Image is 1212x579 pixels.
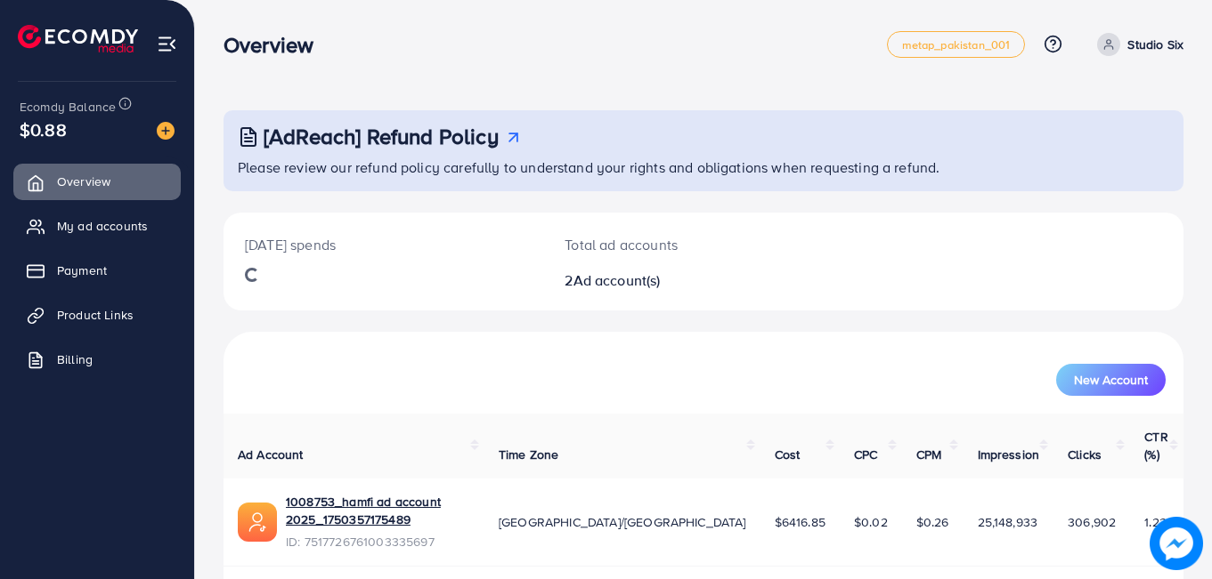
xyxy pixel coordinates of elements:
span: Time Zone [499,446,558,463]
span: Clicks [1068,446,1102,463]
p: Total ad accounts [565,234,762,255]
span: Ad Account [238,446,304,463]
span: Cost [775,446,801,463]
a: Studio Six [1090,33,1184,56]
span: ID: 7517726761003335697 [286,533,470,551]
a: metap_pakistan_001 [887,31,1026,58]
img: menu [157,34,177,54]
span: Overview [57,173,110,190]
span: $0.26 [916,513,949,531]
img: image [157,122,175,140]
img: logo [18,25,138,52]
span: $0.02 [854,513,888,531]
span: Product Links [57,306,134,324]
img: ic-ads-acc.e4c84228.svg [238,503,277,542]
img: image [1151,518,1202,569]
h2: 2 [565,272,762,289]
span: 306,902 [1068,513,1116,531]
span: $0.88 [20,117,67,142]
span: 25,148,933 [978,513,1038,531]
a: 1008753_hamfi ad account 2025_1750357175489 [286,493,470,529]
h3: [AdReach] Refund Policy [264,124,499,149]
p: Please review our refund policy carefully to understand your rights and obligations when requesti... [238,157,1173,178]
span: CTR (%) [1144,428,1167,463]
a: Billing [13,342,181,377]
button: New Account [1056,364,1166,396]
a: Payment [13,253,181,288]
span: 1.22 [1144,513,1167,531]
span: CPM [916,446,941,463]
span: Billing [57,350,93,368]
p: Studio Six [1127,34,1184,55]
span: $6416.85 [775,513,826,531]
span: Ad account(s) [573,270,661,290]
span: Impression [978,446,1040,463]
a: My ad accounts [13,208,181,244]
h3: Overview [224,32,328,58]
span: New Account [1074,374,1148,386]
span: Ecomdy Balance [20,98,116,116]
span: [GEOGRAPHIC_DATA]/[GEOGRAPHIC_DATA] [499,513,746,531]
a: Product Links [13,297,181,333]
p: [DATE] spends [245,234,522,255]
span: Payment [57,261,107,279]
a: Overview [13,164,181,199]
span: CPC [854,446,877,463]
span: My ad accounts [57,217,148,235]
span: metap_pakistan_001 [902,39,1011,51]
